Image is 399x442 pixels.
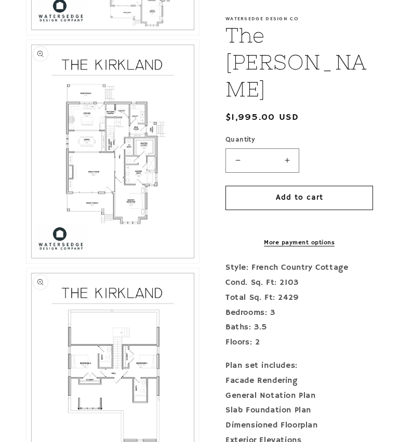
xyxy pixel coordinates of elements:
[225,389,373,404] div: General Notation Plan
[225,358,373,374] div: Plan set includes:
[225,111,299,125] span: $1,995.00 USD
[225,135,373,145] label: Quantity
[225,186,373,210] button: Add to cart
[225,260,373,350] p: Style: French Country Cottage Cond. Sq. Ft: 2103 Total Sq. Ft: 2429 Bedrooms: 3 Baths: 3.5 Floors: 2
[225,238,373,247] a: More payment options
[225,22,373,103] h1: The [PERSON_NAME]
[225,418,373,433] div: Dimensioned Floorplan
[225,16,373,22] p: Watersedge Design Co
[225,403,373,418] div: Slab Foundation Plan
[225,374,373,389] div: Facade Rendering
